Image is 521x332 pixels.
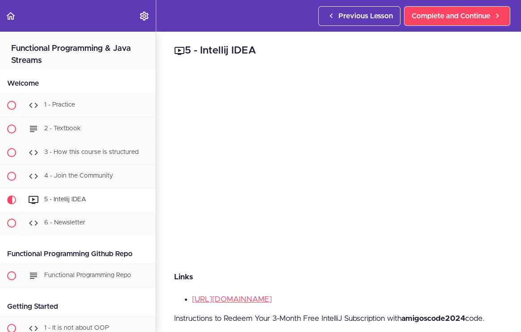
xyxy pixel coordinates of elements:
span: 3 - How this course is structured [44,149,138,155]
p: Instructions to Redeem Your 3-Month Free IntelliJ Subscription with code. [174,312,503,325]
h2: 5 - Intellij IDEA [174,43,503,58]
span: Previous Lesson [338,11,393,21]
a: Complete and Continue [404,6,510,26]
svg: Back to course curriculum [5,11,16,21]
span: 1 - It is not about OOP [44,325,109,331]
span: 6 - Newsletter [44,220,85,226]
span: 1 - Practice [44,102,75,108]
strong: amigoscode2024 [401,315,465,322]
a: [URL][DOMAIN_NAME] [192,295,272,303]
span: 2 - Textbook [44,125,81,132]
svg: Settings Menu [139,11,150,21]
span: 5 - Intellij IDEA [44,196,86,203]
a: Previous Lesson [318,6,400,26]
strong: Links [174,273,193,281]
span: 4 - Join the Community [44,173,113,179]
span: Functional Programming Repo [44,272,131,278]
span: Complete and Continue [412,11,490,21]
